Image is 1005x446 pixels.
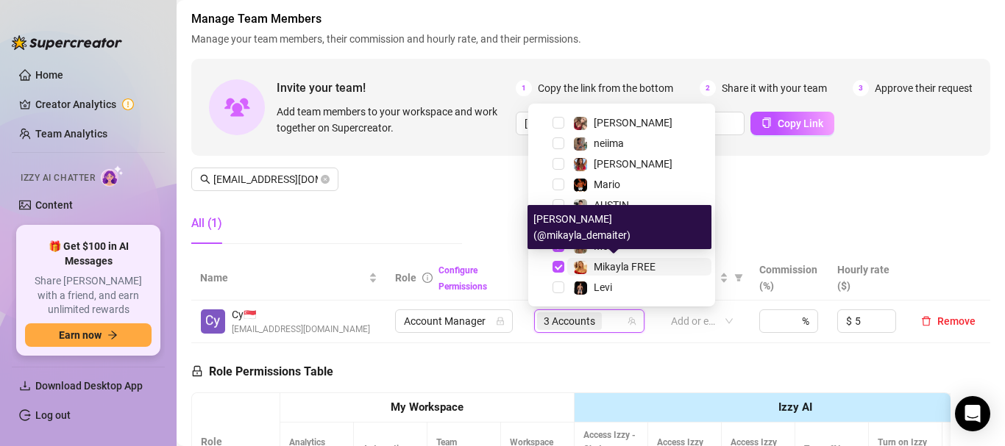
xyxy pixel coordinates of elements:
[594,281,612,293] span: Levi
[35,409,71,421] a: Log out
[201,309,225,334] img: Cy
[628,317,636,325] span: team
[875,80,973,96] span: Approve their request
[25,274,152,317] span: Share [PERSON_NAME] with a friend, and earn unlimited rewards
[35,69,63,81] a: Home
[59,329,102,341] span: Earn now
[21,171,95,185] span: Izzy AI Chatter
[277,79,516,97] span: Invite your team!
[191,256,386,301] th: Name
[537,312,602,330] span: 3 Accounts
[553,199,564,211] span: Select tree node
[750,112,834,135] button: Copy Link
[200,270,366,286] span: Name
[594,261,656,273] span: Mikayla FREE
[553,281,564,293] span: Select tree node
[191,363,333,381] h5: Role Permissions Table
[574,179,587,192] img: Mario
[35,93,153,116] a: Creator Analytics exclamation-circle
[553,117,564,129] span: Select tree node
[921,316,931,326] span: delete
[574,158,587,171] img: Molly
[731,267,746,289] span: filter
[391,400,464,414] strong: My Workspace
[12,35,122,50] img: logo-BBDzfeDw.svg
[574,199,587,212] img: AUSTIN
[955,396,990,431] div: Open Intercom Messenger
[553,179,564,190] span: Select tree node
[937,315,976,327] span: Remove
[191,10,990,28] span: Manage Team Members
[574,137,587,151] img: neiima
[101,165,124,187] img: AI Chatter
[574,117,587,130] img: Rachel
[213,171,318,187] input: Search members
[553,137,564,149] span: Select tree node
[395,272,416,284] span: Role
[191,365,203,377] span: lock
[200,174,210,184] span: search
[107,330,118,340] span: arrow-right
[778,118,823,129] span: Copy Link
[35,199,73,211] a: Content
[232,306,370,323] span: Cy 🇸🇬
[528,205,711,249] div: [PERSON_NAME] (@mikayla_demaiter)
[516,80,532,96] span: 1
[853,80,869,96] span: 3
[553,261,564,273] span: Select tree node
[25,323,152,347] button: Earn nowarrow-right
[750,256,828,301] th: Commission (%)
[574,281,587,295] img: Levi
[544,313,595,329] span: 3 Accounts
[700,80,716,96] span: 2
[25,240,152,268] span: 🎁 Get $100 in AI Messages
[35,380,143,392] span: Download Desktop App
[594,158,672,170] span: [PERSON_NAME]
[594,199,629,211] span: AUSTIN
[496,317,505,325] span: lock
[321,175,330,184] button: close-circle
[191,31,990,47] span: Manage your team members, their commission and hourly rate, and their permissions.
[594,117,672,129] span: [PERSON_NAME]
[594,137,624,149] span: neiima
[761,118,772,128] span: copy
[828,256,906,301] th: Hourly rate ($)
[232,323,370,337] span: [EMAIL_ADDRESS][DOMAIN_NAME]
[778,400,812,414] strong: Izzy AI
[574,261,587,274] img: Mikayla FREE
[734,273,743,282] span: filter
[35,128,107,140] a: Team Analytics
[553,158,564,170] span: Select tree node
[277,104,510,136] span: Add team members to your workspace and work together on Supercreator.
[438,265,487,292] a: Configure Permissions
[915,312,981,330] button: Remove
[594,179,620,190] span: Mario
[722,80,827,96] span: Share it with your team
[404,310,504,332] span: Account Manager
[422,273,433,283] span: info-circle
[19,380,31,392] span: download
[191,215,222,232] div: All (1)
[538,80,673,96] span: Copy the link from the bottom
